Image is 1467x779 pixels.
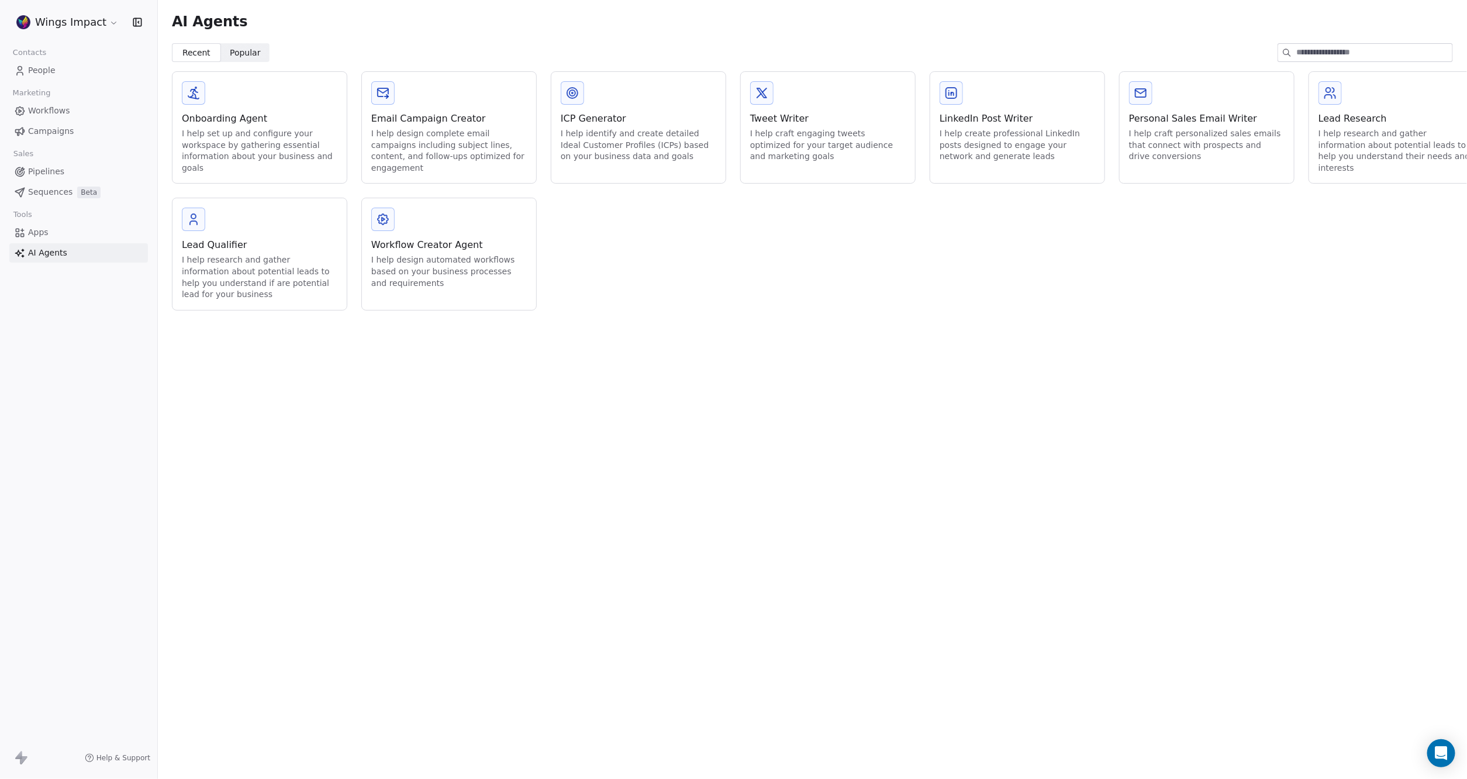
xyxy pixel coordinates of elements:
[16,15,30,29] img: icone_Digital_Wings.png
[940,112,1095,126] div: LinkedIn Post Writer
[182,128,337,174] div: I help set up and configure your workspace by gathering essential information about your business...
[750,128,906,163] div: I help craft engaging tweets optimized for your target audience and marketing goals
[28,186,73,198] span: Sequences
[371,238,527,252] div: Workflow Creator Agent
[9,61,148,80] a: People
[1129,128,1285,163] div: I help craft personalized sales emails that connect with prospects and drive conversions
[77,187,101,198] span: Beta
[14,12,121,32] button: Wings Impact
[28,105,70,117] span: Workflows
[1427,739,1455,767] div: Open Intercom Messenger
[9,223,148,242] a: Apps
[96,753,150,763] span: Help & Support
[28,166,64,178] span: Pipelines
[230,47,261,59] span: Popular
[561,112,716,126] div: ICP Generator
[9,101,148,120] a: Workflows
[28,64,56,77] span: People
[9,162,148,181] a: Pipelines
[9,243,148,263] a: AI Agents
[371,112,527,126] div: Email Campaign Creator
[182,254,337,300] div: I help research and gather information about potential leads to help you understand if are potent...
[8,44,51,61] span: Contacts
[940,128,1095,163] div: I help create professional LinkedIn posts designed to engage your network and generate leads
[28,226,49,239] span: Apps
[8,206,37,223] span: Tools
[182,112,337,126] div: Onboarding Agent
[1129,112,1285,126] div: Personal Sales Email Writer
[561,128,716,163] div: I help identify and create detailed Ideal Customer Profiles (ICPs) based on your business data an...
[8,84,56,102] span: Marketing
[28,247,67,259] span: AI Agents
[28,125,74,137] span: Campaigns
[172,13,247,30] span: AI Agents
[750,112,906,126] div: Tweet Writer
[9,182,148,202] a: SequencesBeta
[85,753,150,763] a: Help & Support
[35,15,106,30] span: Wings Impact
[182,238,337,252] div: Lead Qualifier
[9,122,148,141] a: Campaigns
[371,254,527,289] div: I help design automated workflows based on your business processes and requirements
[8,145,39,163] span: Sales
[371,128,527,174] div: I help design complete email campaigns including subject lines, content, and follow-ups optimized...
